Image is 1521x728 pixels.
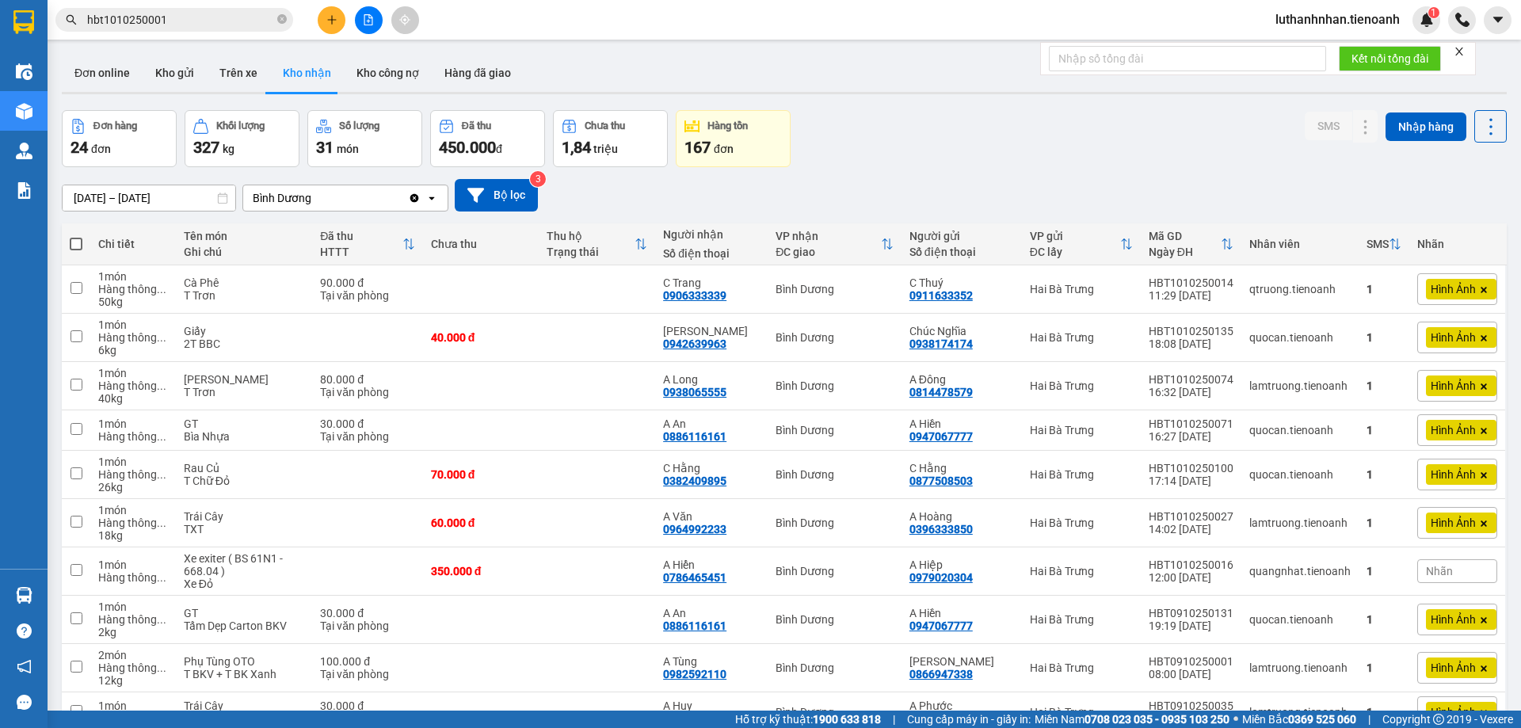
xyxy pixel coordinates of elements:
[1367,565,1401,577] div: 1
[16,182,32,199] img: solution-icon
[676,110,791,167] button: Hàng tồn167đơn
[318,6,345,34] button: plus
[320,430,414,443] div: Tại văn phòng
[776,613,894,626] div: Bình Dương
[1431,282,1476,296] span: Hình Ảnh
[1149,373,1233,386] div: HBT1010250074
[16,143,32,159] img: warehouse-icon
[98,516,168,529] div: Hàng thông thường
[909,325,1014,337] div: Chúc Nghĩa
[1149,246,1221,258] div: Ngày ĐH
[184,699,304,712] div: Trái Cây
[663,558,760,571] div: A Hiển
[98,468,168,481] div: Hàng thông thường
[1149,558,1233,571] div: HBT1010250016
[909,373,1014,386] div: A Đông
[1428,7,1439,18] sup: 1
[320,417,414,430] div: 30.000 đ
[1491,13,1505,27] span: caret-down
[1249,379,1351,392] div: lamtruong.tienoanh
[391,6,419,34] button: aim
[735,711,881,728] span: Hỗ trợ kỹ thuật:
[663,619,726,632] div: 0886116161
[553,110,668,167] button: Chưa thu1,84 triệu
[193,138,219,157] span: 327
[1249,565,1351,577] div: quangnhat.tienoanh
[909,655,1014,668] div: Tuấn Anh
[337,143,359,155] span: món
[663,417,760,430] div: A An
[431,331,532,344] div: 40.000 đ
[184,510,304,523] div: Trái Cây
[547,230,635,242] div: Thu hộ
[223,143,234,155] span: kg
[776,246,881,258] div: ĐC giao
[1431,423,1476,437] span: Hình Ảnh
[184,523,304,536] div: TXT
[98,613,168,626] div: Hàng thông thường
[776,230,881,242] div: VP nhận
[98,367,168,379] div: 1 món
[663,430,726,443] div: 0886116161
[909,430,973,443] div: 0947067777
[312,223,422,265] th: Toggle SortBy
[1242,711,1356,728] span: Miền Bắc
[307,110,422,167] button: Số lượng31món
[1030,706,1133,718] div: Hai Bà Trưng
[98,455,168,468] div: 1 món
[98,270,168,283] div: 1 món
[1368,711,1370,728] span: |
[425,192,438,204] svg: open
[1426,565,1453,577] span: Nhãn
[184,289,304,302] div: T Trơn
[1149,510,1233,523] div: HBT1010250027
[439,138,496,157] span: 450.000
[909,462,1014,475] div: C Hằng
[1367,331,1401,344] div: 1
[1455,13,1470,27] img: phone-icon
[157,571,166,584] span: ...
[714,143,734,155] span: đơn
[663,289,726,302] div: 0906333339
[663,373,760,386] div: A Long
[1249,661,1351,674] div: lamtruong.tienoanh
[1249,468,1351,481] div: quocan.tienoanh
[184,430,304,443] div: Bìa Nhựa
[1431,705,1476,719] span: Hình Ảnh
[663,699,760,712] div: A Huy
[1030,424,1133,436] div: Hai Bà Trưng
[1367,424,1401,436] div: 1
[1149,325,1233,337] div: HBT1010250135
[663,523,726,536] div: 0964992233
[13,10,34,34] img: logo-vxr
[98,558,168,571] div: 1 món
[663,337,726,350] div: 0942639963
[184,475,304,487] div: T Chữ Đỏ
[408,192,421,204] svg: Clear value
[98,571,168,584] div: Hàng thông thường
[16,587,32,604] img: warehouse-icon
[1263,10,1412,29] span: luthanhnhan.tienoanh
[184,655,304,668] div: Phụ Tùng OTO
[909,571,973,584] div: 0979020304
[462,120,491,131] div: Đã thu
[1431,7,1436,18] span: 1
[432,54,524,92] button: Hàng đã giao
[663,247,760,260] div: Số điện thoại
[1030,246,1120,258] div: ĐC lấy
[431,468,532,481] div: 70.000 đ
[157,516,166,529] span: ...
[216,120,265,131] div: Khối lượng
[909,607,1014,619] div: A Hiền
[1049,46,1326,71] input: Nhập số tổng đài
[1367,468,1401,481] div: 1
[320,289,414,302] div: Tại văn phòng
[62,110,177,167] button: Đơn hàng24đơn
[1351,50,1428,67] span: Kết nối tổng đài
[184,607,304,619] div: GT
[663,228,760,241] div: Người nhận
[316,138,334,157] span: 31
[1367,613,1401,626] div: 1
[320,246,402,258] div: HTTT
[1431,661,1476,675] span: Hình Ảnh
